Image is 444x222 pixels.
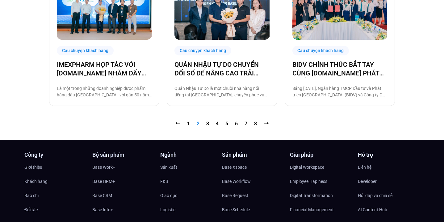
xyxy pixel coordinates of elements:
div: Câu chuyện khách hàng [174,46,231,55]
a: Base HRM+ [92,177,154,186]
a: ⭢ [264,121,269,127]
a: Developer [358,177,420,186]
a: Employee Hapiness [290,177,352,186]
span: Digital Workspace [290,163,324,172]
a: Giới thiệu [24,163,86,172]
a: Base Workflow [222,177,284,186]
span: Base Xspace [222,163,247,172]
a: 3 [206,121,209,127]
span: Sản xuất [160,163,177,172]
h4: Công ty [24,152,86,158]
a: Base Request [222,191,284,200]
span: F&B [160,177,168,186]
a: Giáo dục [160,191,222,200]
span: Báo chí [24,191,39,200]
a: IMEXPHARM HỢP TÁC VỚI [DOMAIN_NAME] NHẰM ĐẨY MẠNH CHUYỂN ĐỔI SỐ CHO VẬN HÀNH THÔNG MINH [57,60,152,78]
a: Digital Workspace [290,163,352,172]
span: Đối tác [24,205,38,214]
h4: Sản phẩm [222,152,284,158]
a: F&B [160,177,222,186]
p: Là một trong những doanh nghiệp dược phẩm hàng đầu [GEOGRAPHIC_DATA], với gần 50 năm phát triển b... [57,85,152,98]
p: Quán Nhậu Tự Do là một chuỗi nhà hàng nổi tiếng tại [GEOGRAPHIC_DATA], chuyên phục vụ các món nhậ... [174,85,269,98]
span: Base Request [222,191,248,200]
a: 4 [216,121,219,127]
div: Câu chuyện khách hàng [292,46,349,55]
a: Sản xuất [160,163,222,172]
span: Hỏi đáp và chia sẻ [358,191,392,200]
span: Base Work+ [92,163,115,172]
a: Khách hàng [24,177,86,186]
span: Khách hàng [24,177,48,186]
a: Digital Transformation [290,191,352,200]
span: Base HRM+ [92,177,115,186]
div: Câu chuyện khách hàng [57,46,114,55]
a: Base CRM [92,191,154,200]
span: 2 [197,121,199,127]
span: Giáo dục [160,191,177,200]
a: Base Schedule [222,205,284,214]
a: Logistic [160,205,222,214]
h4: Hỗ trợ [358,152,420,158]
a: AI Content Hub [358,205,420,214]
a: Base Work+ [92,163,154,172]
nav: Pagination [49,120,395,127]
a: Hỏi đáp và chia sẻ [358,191,420,200]
a: 8 [254,121,257,127]
span: Financial Management [290,205,334,214]
span: Base CRM [92,191,112,200]
a: Financial Management [290,205,352,214]
a: 5 [225,121,228,127]
a: QUÁN NHẬU TỰ DO CHUYỂN ĐỔI SỐ ĐỂ NÂNG CAO TRẢI NGHIỆM CHO 1000 NHÂN SỰ [174,60,269,78]
a: Báo chí [24,191,86,200]
a: ⭠ [175,121,180,127]
span: Employee Hapiness [290,177,327,186]
h4: Bộ sản phẩm [92,152,154,158]
span: Logistic [160,205,175,214]
span: Base Info+ [92,205,113,214]
span: Liên hệ [358,163,371,172]
a: 6 [235,121,238,127]
a: Base Info+ [92,205,154,214]
a: Base Xspace [222,163,284,172]
h4: Giải pháp [290,152,352,158]
span: Digital Transformation [290,191,333,200]
h4: Ngành [160,152,222,158]
span: Base Schedule [222,205,250,214]
p: Sáng [DATE], Ngân hàng TMCP Đầu tư và Phát triển [GEOGRAPHIC_DATA] (BIDV) và Công ty Cổ phần Base... [292,85,387,98]
a: Liên hệ [358,163,420,172]
a: 1 [187,121,190,127]
span: Giới thiệu [24,163,42,172]
span: Developer [358,177,377,186]
a: BIDV CHÍNH THỨC BẮT TAY CÙNG [DOMAIN_NAME] PHÁT TRIỂN GIẢI PHÁP TÀI CHÍNH SỐ TOÀN DIỆN CHO DOANH ... [292,60,387,78]
a: 7 [245,121,247,127]
a: Đối tác [24,205,86,214]
span: AI Content Hub [358,205,387,214]
span: Base Workflow [222,177,251,186]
